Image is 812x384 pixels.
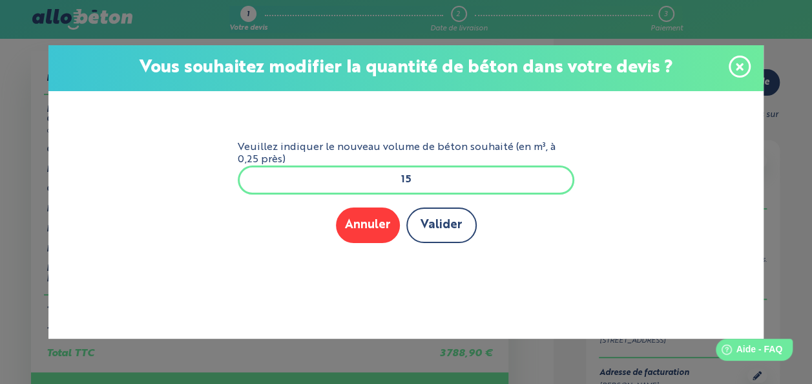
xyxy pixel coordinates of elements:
input: xxx [238,165,575,194]
button: Annuler [336,208,400,243]
p: Vous souhaitez modifier la quantité de béton dans votre devis ? [61,58,751,78]
label: Veuillez indiquer le nouveau volume de béton souhaité (en m³, à 0,25 près) [238,142,575,165]
button: Valider [406,208,477,243]
iframe: Help widget launcher [697,334,798,370]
